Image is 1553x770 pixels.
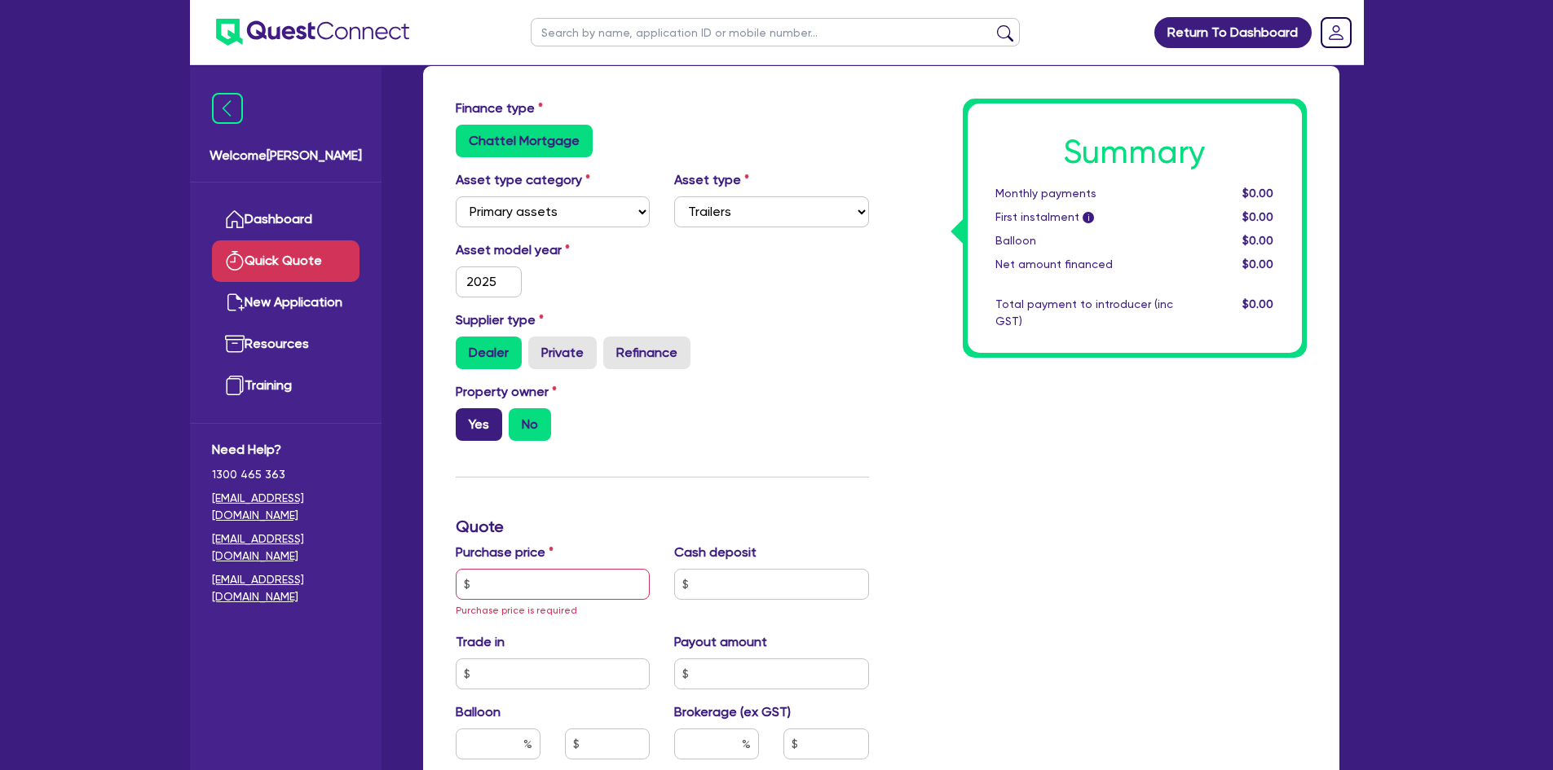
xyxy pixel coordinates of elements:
[528,337,597,369] label: Private
[456,543,554,562] label: Purchase price
[212,530,360,565] a: [EMAIL_ADDRESS][DOMAIN_NAME]
[443,240,663,260] label: Asset model year
[983,209,1185,226] div: First instalment
[216,19,409,46] img: quest-connect-logo-blue
[603,337,690,369] label: Refinance
[212,199,360,240] a: Dashboard
[212,571,360,605] a: [EMAIL_ADDRESS][DOMAIN_NAME]
[983,185,1185,202] div: Monthly payments
[212,323,360,365] a: Resources
[456,382,557,402] label: Property owner
[456,702,501,722] label: Balloon
[225,334,245,354] img: resources
[212,365,360,407] a: Training
[225,293,245,312] img: new-application
[1242,257,1273,271] span: $0.00
[212,93,243,124] img: icon-menu-close
[1315,11,1357,54] a: Dropdown toggle
[674,543,757,562] label: Cash deposit
[212,490,360,524] a: [EMAIL_ADDRESS][DOMAIN_NAME]
[1242,234,1273,247] span: $0.00
[1242,297,1273,310] span: $0.00
[995,133,1274,172] h1: Summary
[983,256,1185,273] div: Net amount financed
[1154,17,1312,48] a: Return To Dashboard
[1083,212,1094,223] span: i
[212,240,360,282] a: Quick Quote
[509,408,551,441] label: No
[674,632,767,652] label: Payout amount
[456,99,543,118] label: Finance type
[225,376,245,395] img: training
[674,170,749,190] label: Asset type
[456,310,544,330] label: Supplier type
[456,125,593,157] label: Chattel Mortgage
[212,282,360,323] a: New Application
[456,517,869,536] h3: Quote
[983,296,1185,330] div: Total payment to introducer (inc GST)
[456,632,505,652] label: Trade in
[531,18,1020,46] input: Search by name, application ID or mobile number...
[456,605,577,616] span: Purchase price is required
[1242,187,1273,200] span: $0.00
[456,337,522,369] label: Dealer
[212,440,360,460] span: Need Help?
[456,408,502,441] label: Yes
[456,170,590,190] label: Asset type category
[674,702,791,722] label: Brokerage (ex GST)
[1242,210,1273,223] span: $0.00
[225,251,245,271] img: quick-quote
[212,466,360,483] span: 1300 465 363
[210,146,362,165] span: Welcome [PERSON_NAME]
[983,232,1185,249] div: Balloon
